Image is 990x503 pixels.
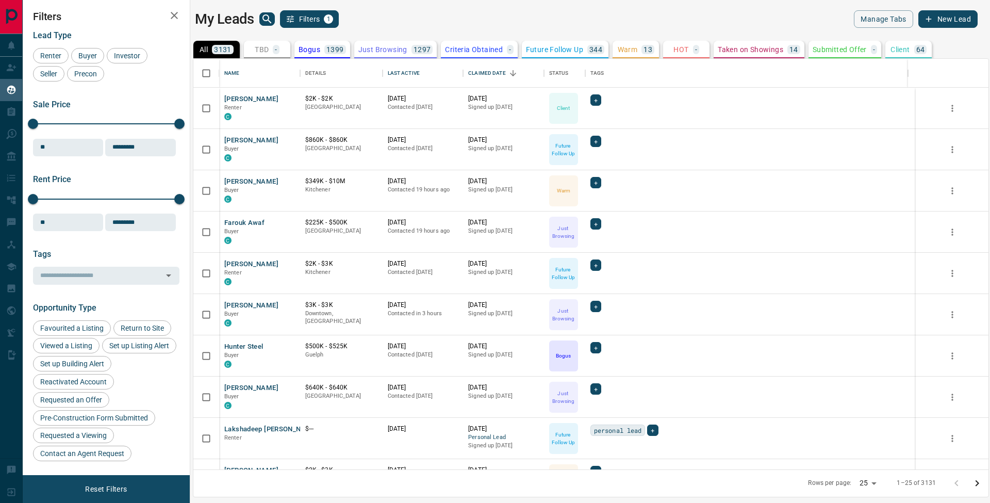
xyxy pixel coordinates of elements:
span: Renter [37,52,65,60]
p: $--- [305,425,377,433]
div: Pre-Construction Form Submitted [33,410,155,426]
p: Signed up [DATE] [468,310,539,318]
p: 1399 [326,46,344,53]
div: Buyer [71,48,104,63]
p: 3131 [214,46,232,53]
div: Tags [590,59,604,88]
span: Sale Price [33,100,71,109]
button: Lakshadeep [PERSON_NAME] [224,425,318,434]
span: Reactivated Account [37,378,110,386]
button: Filters1 [280,10,339,28]
p: Client [890,46,910,53]
div: condos.ca [224,319,232,327]
div: + [590,177,601,188]
p: All [200,46,208,53]
div: condos.ca [224,237,232,244]
span: Requested an Offer [37,396,106,404]
div: Contact an Agent Request [33,446,131,461]
p: Signed up [DATE] [468,103,539,111]
span: Precon [71,70,101,78]
p: [GEOGRAPHIC_DATA] [305,392,377,400]
span: Opportunity Type [33,303,96,313]
button: [PERSON_NAME] [224,259,278,269]
p: Signed up [DATE] [468,392,539,400]
div: condos.ca [224,154,232,161]
span: + [594,219,598,229]
div: Name [224,59,240,88]
p: [DATE] [468,342,539,351]
div: condos.ca [224,278,232,285]
span: + [594,301,598,312]
span: Tags [33,249,51,259]
div: Last Active [383,59,464,88]
div: condos.ca [224,113,232,120]
button: Go to next page [967,473,987,494]
span: Favourited a Listing [37,324,107,332]
p: [DATE] [468,425,539,433]
p: Criteria Obtained [445,46,503,53]
p: Signed up [DATE] [468,227,539,235]
span: + [594,384,598,394]
div: Details [305,59,326,88]
div: Name [219,59,300,88]
p: - [509,46,511,53]
div: + [590,466,601,477]
div: + [590,218,601,230]
div: Set up Listing Alert [102,338,176,353]
span: Set up Building Alert [37,360,108,368]
div: Status [544,59,585,88]
p: Kitchener [305,268,377,277]
button: Manage Tabs [854,10,913,28]
span: Buyer [224,145,239,152]
button: [PERSON_NAME] [224,383,278,393]
p: 64 [916,46,925,53]
p: $860K - $860K [305,136,377,144]
p: Contacted [DATE] [388,144,458,153]
p: 1297 [414,46,431,53]
div: condos.ca [224,196,232,203]
p: 14 [789,46,798,53]
span: personal lead [594,425,642,435]
p: [DATE] [468,136,539,144]
div: Requested an Offer [33,392,109,408]
p: [DATE] [388,136,458,144]
p: [DATE] [388,383,458,392]
button: Hunter Steel [224,342,263,352]
span: + [594,343,598,353]
p: 344 [589,46,602,53]
p: Just Browsing [550,390,577,405]
span: Requested a Viewing [37,431,110,440]
p: 1–25 of 3131 [897,479,936,488]
span: + [594,260,598,270]
span: + [594,95,598,105]
p: Future Follow Up [550,266,577,281]
p: 13 [643,46,652,53]
h2: Filters [33,10,179,23]
p: [DATE] [388,218,458,227]
p: [DATE] [388,301,458,310]
p: Signed up [DATE] [468,186,539,194]
p: - [695,46,697,53]
div: Viewed a Listing [33,338,100,353]
div: condos.ca [224,402,232,409]
p: Client [557,104,570,112]
button: more [945,101,960,116]
span: + [594,177,598,188]
p: Just Browsing [550,224,577,240]
p: Contacted 19 hours ago [388,186,458,194]
div: Set up Building Alert [33,356,111,371]
p: HOT [673,46,688,53]
div: Status [549,59,569,88]
h1: My Leads [195,11,254,27]
p: Guelph [305,351,377,359]
p: $2K - $2K [305,94,377,103]
div: Investor [107,48,147,63]
p: Signed up [DATE] [468,351,539,359]
p: $2K - $3K [305,259,377,268]
span: + [594,466,598,477]
span: Rent Price [33,174,71,184]
p: Bogus [556,352,571,360]
button: [PERSON_NAME] [224,94,278,104]
p: [GEOGRAPHIC_DATA] [305,103,377,111]
p: [DATE] [468,94,539,103]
